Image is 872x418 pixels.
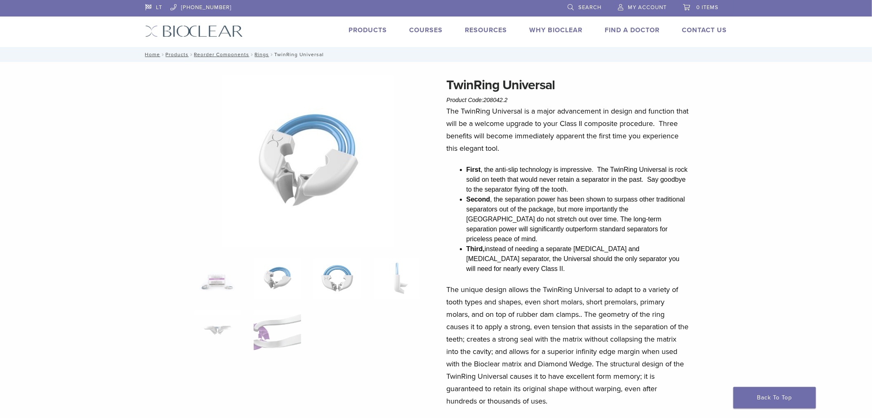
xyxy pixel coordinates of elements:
[467,196,490,203] strong: Second
[483,97,507,103] span: 208042.2
[313,258,361,299] img: TwinRing Universal - Image 3
[194,310,241,351] img: TwinRing Universal - Image 5
[605,26,660,34] a: Find A Doctor
[189,52,194,57] span: /
[194,258,241,299] img: 208042.2-324x324.png
[409,26,443,34] a: Courses
[696,4,719,11] span: 0 items
[529,26,582,34] a: Why Bioclear
[467,166,481,173] strong: First
[465,26,507,34] a: Resources
[447,105,689,154] p: The TwinRing Universal is a major advancement in design and function that will be a welcome upgra...
[467,245,485,252] strong: Third,
[142,52,160,57] a: Home
[447,283,689,407] p: The unique design allows the TwinRing Universal to adapt to a variety of tooth types and shapes, ...
[349,26,387,34] a: Products
[578,4,601,11] span: Search
[145,25,243,37] img: Bioclear
[269,52,274,57] span: /
[467,165,689,195] li: , the anti-slip technology is impressive. The TwinRing Universal is rock solid on teeth that woul...
[467,195,689,244] li: , the separation power has been shown to surpass other traditional separators out of the package,...
[139,47,733,62] nav: TwinRing Universal
[254,310,301,351] img: TwinRing Universal - Image 6
[254,258,301,299] img: TwinRing Universal - Image 2
[682,26,727,34] a: Contact Us
[467,244,689,274] li: instead of needing a separate [MEDICAL_DATA] and [MEDICAL_DATA] separator, the Universal should t...
[165,52,189,57] a: Products
[628,4,667,11] span: My Account
[447,75,689,95] h1: TwinRing Universal
[194,52,249,57] a: Reorder Components
[249,52,255,57] span: /
[160,52,165,57] span: /
[222,75,394,247] img: TwinRing Universal - Image 2
[733,387,816,408] a: Back To Top
[447,97,508,103] span: Product Code:
[374,258,421,299] img: TwinRing Universal - Image 4
[255,52,269,57] a: Rings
